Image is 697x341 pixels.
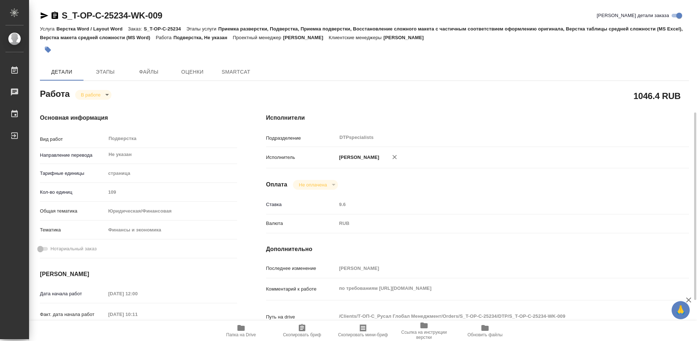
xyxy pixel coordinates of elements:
button: Скопировать мини-бриф [333,321,394,341]
p: Ставка [266,201,337,208]
div: Юридическая/Финансовая [106,205,237,217]
p: Верстка Word / Layout Word [56,26,128,32]
p: S_T-OP-C-25234 [144,26,186,32]
p: Заказ: [128,26,144,32]
input: Пустое поле [337,263,654,274]
button: Скопировать бриф [272,321,333,341]
span: Файлы [131,67,166,77]
input: Пустое поле [106,187,237,197]
p: [PERSON_NAME] [337,154,379,161]
p: Подверстка, Не указан [174,35,233,40]
h4: [PERSON_NAME] [40,270,237,279]
span: Оценки [175,67,210,77]
span: Скопировать мини-бриф [338,332,388,337]
p: Исполнитель [266,154,337,161]
span: Детали [44,67,79,77]
button: Обновить файлы [455,321,515,341]
span: Ссылка на инструкции верстки [398,330,450,340]
button: Не оплачена [297,182,329,188]
span: Этапы [88,67,123,77]
span: 🙏 [674,303,687,318]
button: Добавить тэг [40,42,56,58]
button: Ссылка на инструкции верстки [394,321,455,341]
p: Последнее изменение [266,265,337,272]
div: В работе [75,90,111,100]
h4: Оплата [266,180,288,189]
button: Скопировать ссылку для ЯМессенджера [40,11,49,20]
p: Комментарий к работе [266,285,337,293]
div: RUB [337,217,654,230]
p: Работа [156,35,174,40]
h2: 1046.4 RUB [633,90,681,102]
span: Скопировать бриф [283,332,321,337]
span: [PERSON_NAME] детали заказа [597,12,669,19]
button: Удалить исполнителя [387,149,403,165]
p: Общая тематика [40,208,106,215]
p: [PERSON_NAME] [283,35,329,40]
p: Валюта [266,220,337,227]
h4: Основная информация [40,114,237,122]
p: Проектный менеджер [233,35,283,40]
input: Пустое поле [106,309,169,320]
input: Пустое поле [337,199,654,210]
p: Приемка разверстки, Подверстка, Приемка подверстки, Восстановление сложного макета с частичным со... [40,26,683,40]
span: Обновить файлы [468,332,503,337]
h2: Работа [40,87,70,100]
div: В работе [293,180,338,190]
button: Папка на Drive [211,321,272,341]
div: Финансы и экономика [106,224,237,236]
p: Дата начала работ [40,290,106,297]
p: Вид работ [40,136,106,143]
button: Скопировать ссылку [50,11,59,20]
h4: Дополнительно [266,245,689,254]
p: Кол-во единиц [40,189,106,196]
p: Тематика [40,226,106,234]
p: Подразделение [266,135,337,142]
span: Папка на Drive [226,332,256,337]
span: Нотариальный заказ [50,245,97,252]
span: SmartCat [219,67,253,77]
p: Клиентские менеджеры [329,35,384,40]
div: страница [106,167,237,180]
textarea: по требованиям [URL][DOMAIN_NAME] [337,282,654,295]
p: [PERSON_NAME] [383,35,429,40]
button: В работе [79,92,103,98]
input: Пустое поле [106,288,169,299]
p: Факт. дата начала работ [40,311,106,318]
p: Путь на drive [266,313,337,321]
h4: Исполнители [266,114,689,122]
button: 🙏 [672,301,690,319]
p: Услуга [40,26,56,32]
p: Этапы услуги [186,26,218,32]
p: Тарифные единицы [40,170,106,177]
p: Направление перевода [40,152,106,159]
a: S_T-OP-C-25234-WK-009 [62,11,162,20]
textarea: /Clients/Т-ОП-С_Русал Глобал Менеджмент/Orders/S_T-OP-C-25234/DTP/S_T-OP-C-25234-WK-009 [337,310,654,322]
